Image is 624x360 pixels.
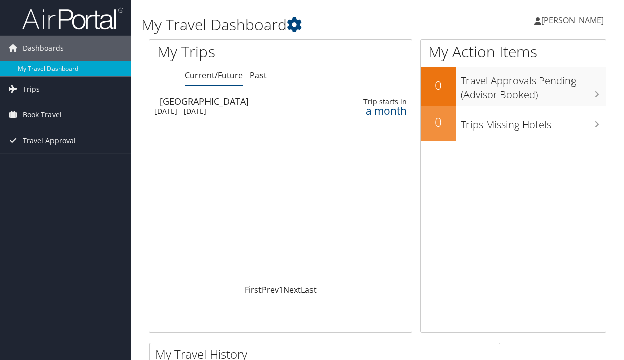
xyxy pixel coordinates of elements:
[301,284,317,295] a: Last
[534,5,614,35] a: [PERSON_NAME]
[23,36,64,61] span: Dashboards
[421,106,606,141] a: 0Trips Missing Hotels
[350,97,407,106] div: Trip starts in
[350,106,407,115] div: a month
[541,15,604,26] span: [PERSON_NAME]
[283,284,301,295] a: Next
[23,128,76,153] span: Travel Approval
[23,102,62,128] span: Book Travel
[421,77,456,94] h2: 0
[160,97,320,106] div: [GEOGRAPHIC_DATA]
[421,67,606,105] a: 0Travel Approvals Pending (Advisor Booked)
[22,7,123,30] img: airportal-logo.png
[23,77,40,102] span: Trips
[154,107,315,116] div: [DATE] - [DATE]
[157,41,295,63] h1: My Trips
[461,69,606,102] h3: Travel Approvals Pending (Advisor Booked)
[279,284,283,295] a: 1
[185,70,243,81] a: Current/Future
[250,70,267,81] a: Past
[421,113,456,131] h2: 0
[262,284,279,295] a: Prev
[141,14,456,35] h1: My Travel Dashboard
[421,41,606,63] h1: My Action Items
[461,112,606,132] h3: Trips Missing Hotels
[245,284,262,295] a: First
